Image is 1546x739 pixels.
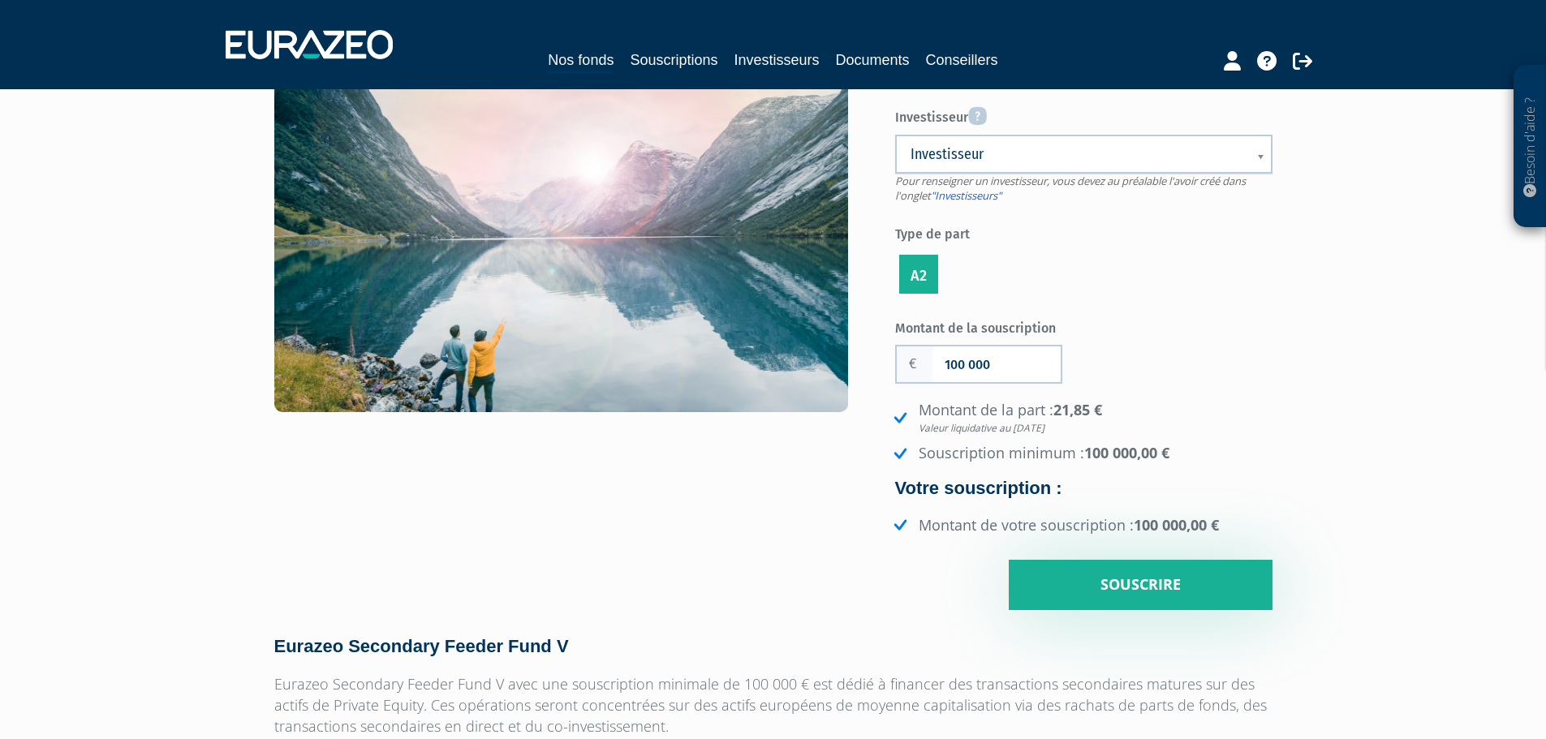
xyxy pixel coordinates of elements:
[734,49,819,71] a: Investisseurs
[919,400,1273,435] strong: 21,85 €
[911,144,1236,164] span: Investisseur
[931,188,1001,203] a: "Investisseurs"
[226,30,393,59] img: 1732889491-logotype_eurazeo_blanc_rvb.png
[1009,560,1273,610] input: Souscrire
[274,673,1273,737] p: Eurazeo Secondary Feeder Fund V avec une souscription minimale de 100 000 € est dédié à financer ...
[895,479,1273,498] h4: Votre souscription :
[548,49,614,74] a: Nos fonds
[890,443,1273,464] li: Souscription minimum :
[895,101,1273,127] label: Investisseur
[1084,443,1169,462] strong: 100 000,00 €
[274,637,1273,656] h4: Eurazeo Secondary Feeder Fund V
[836,49,910,71] a: Documents
[890,515,1273,536] li: Montant de votre souscription :
[926,49,998,71] a: Conseillers
[274,19,848,479] img: Eurazeo Secondary Feeder Fund V
[932,346,1061,382] input: Montant de la souscription souhaité
[899,255,938,294] label: A2
[895,314,1084,338] label: Montant de la souscription
[890,400,1273,435] li: Montant de la part :
[1134,515,1219,535] strong: 100 000,00 €
[895,174,1246,204] span: Pour renseigner un investisseur, vous devez au préalable l'avoir créé dans l'onglet
[919,421,1273,435] em: Valeur liquidative au [DATE]
[1521,74,1540,220] p: Besoin d'aide ?
[895,220,1273,244] label: Type de part
[630,49,717,71] a: Souscriptions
